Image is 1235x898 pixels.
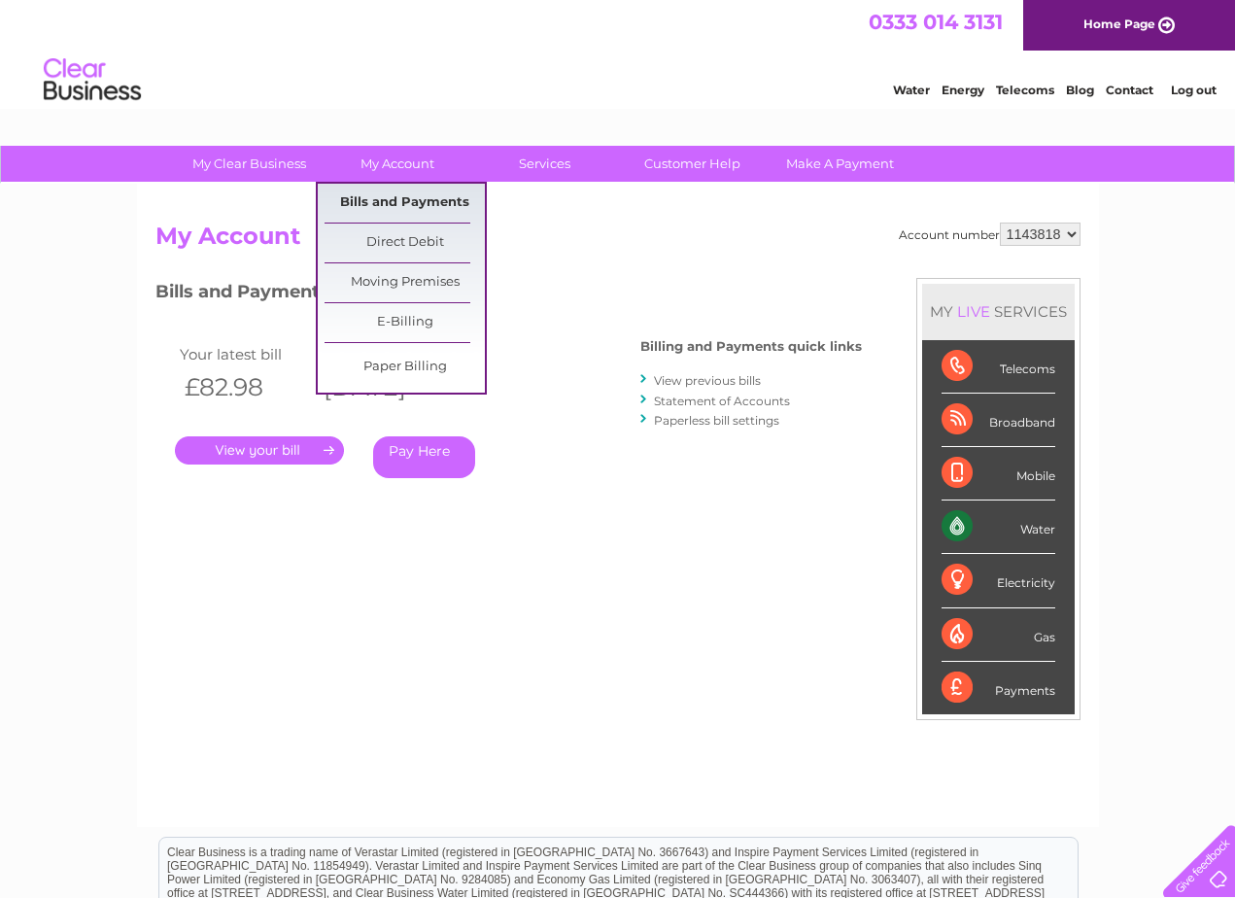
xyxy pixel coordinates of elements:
[942,83,984,97] a: Energy
[942,447,1055,501] div: Mobile
[373,436,475,478] a: Pay Here
[654,413,779,428] a: Paperless bill settings
[314,367,454,407] th: [DATE]
[159,11,1078,94] div: Clear Business is a trading name of Verastar Limited (registered in [GEOGRAPHIC_DATA] No. 3667643...
[325,263,485,302] a: Moving Premises
[169,146,329,182] a: My Clear Business
[899,223,1081,246] div: Account number
[942,608,1055,662] div: Gas
[760,146,920,182] a: Make A Payment
[1171,83,1217,97] a: Log out
[325,348,485,387] a: Paper Billing
[612,146,772,182] a: Customer Help
[317,146,477,182] a: My Account
[654,394,790,408] a: Statement of Accounts
[325,303,485,342] a: E-Billing
[942,394,1055,447] div: Broadband
[996,83,1054,97] a: Telecoms
[464,146,625,182] a: Services
[640,339,862,354] h4: Billing and Payments quick links
[893,83,930,97] a: Water
[325,184,485,223] a: Bills and Payments
[43,51,142,110] img: logo.png
[314,341,454,367] td: Invoice date
[1106,83,1153,97] a: Contact
[155,223,1081,259] h2: My Account
[869,10,1003,34] a: 0333 014 3131
[325,224,485,262] a: Direct Debit
[953,302,994,321] div: LIVE
[175,341,315,367] td: Your latest bill
[942,501,1055,554] div: Water
[942,554,1055,607] div: Electricity
[1066,83,1094,97] a: Blog
[175,436,344,465] a: .
[922,284,1075,339] div: MY SERVICES
[155,278,862,312] h3: Bills and Payments
[942,662,1055,714] div: Payments
[654,373,761,388] a: View previous bills
[175,367,315,407] th: £82.98
[942,340,1055,394] div: Telecoms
